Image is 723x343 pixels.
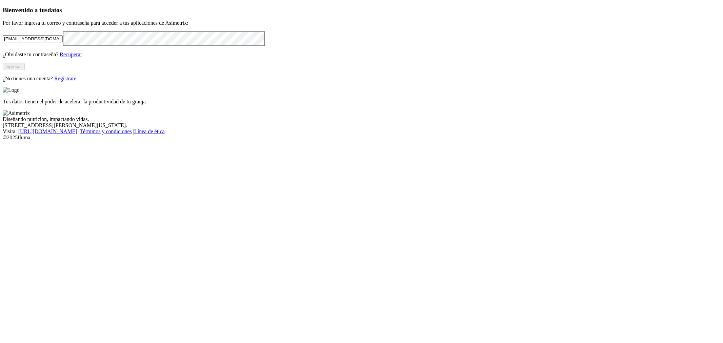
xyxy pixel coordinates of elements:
[60,52,82,57] a: Recuperar
[3,63,25,70] button: Ingresar
[54,76,76,81] a: Regístrate
[3,122,720,128] div: [STREET_ADDRESS][PERSON_NAME][US_STATE].
[3,99,720,105] p: Tus datos tienen el poder de acelerar la productividad de tu granja.
[3,110,30,116] img: Asimetrix
[3,87,20,93] img: Logo
[3,35,63,42] input: Tu correo
[3,52,720,58] p: ¿Olvidaste tu contraseña?
[3,128,720,135] div: Visita : | |
[3,116,720,122] div: Diseñando nutrición, impactando vidas.
[3,6,720,14] h3: Bienvenido a tus
[47,6,62,14] span: datos
[3,76,720,82] p: ¿No tienes una cuenta?
[80,128,132,134] a: Términos y condiciones
[134,128,165,134] a: Línea de ética
[18,128,77,134] a: [URL][DOMAIN_NAME]
[3,135,720,141] div: © 2025 Iluma
[3,20,720,26] p: Por favor ingresa tu correo y contraseña para acceder a tus aplicaciones de Asimetrix:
